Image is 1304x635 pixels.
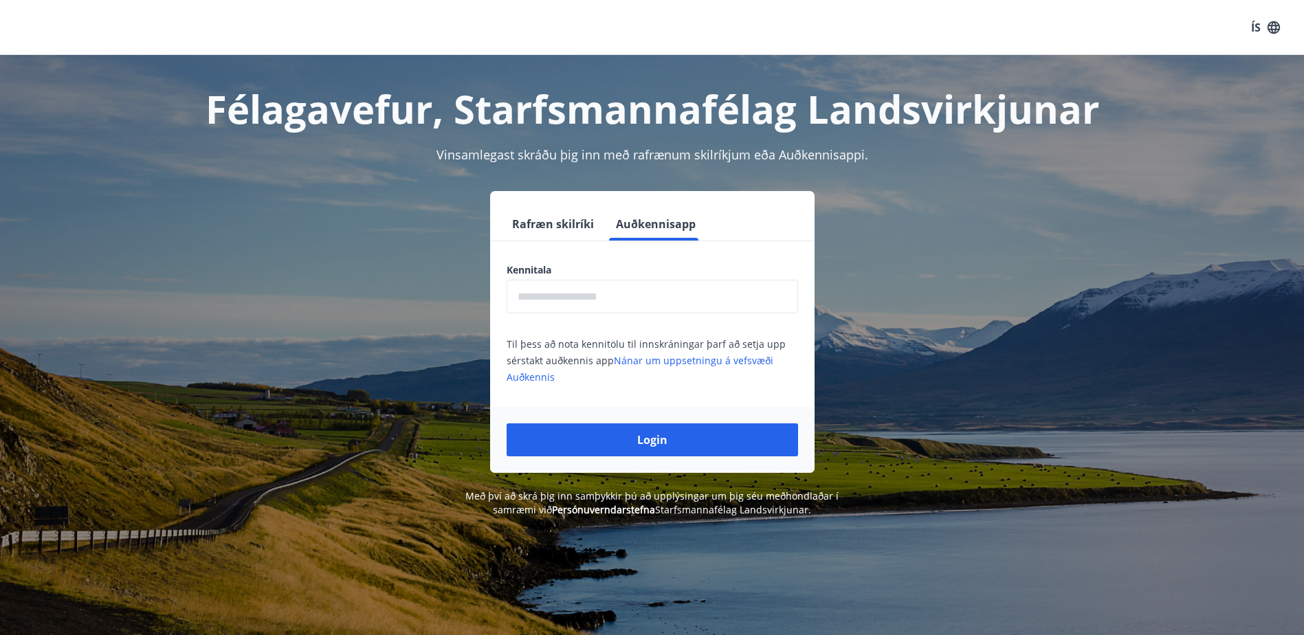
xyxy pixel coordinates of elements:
[507,208,599,241] button: Rafræn skilríki
[465,489,839,516] span: Með því að skrá þig inn samþykkir þú að upplýsingar um þig séu meðhöndlaðar í samræmi við Starfsm...
[507,337,786,383] span: Til þess að nota kennitölu til innskráningar þarf að setja upp sérstakt auðkennis app
[507,423,798,456] button: Login
[507,263,798,277] label: Kennitala
[1244,15,1288,40] button: ÍS
[552,503,655,516] a: Persónuverndarstefna
[436,146,868,163] span: Vinsamlegast skráðu þig inn með rafrænum skilríkjum eða Auðkennisappi.
[610,208,701,241] button: Auðkennisapp
[174,82,1131,135] h1: Félagavefur, Starfsmannafélag Landsvirkjunar
[507,354,773,383] a: Nánar um uppsetningu á vefsvæði Auðkennis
